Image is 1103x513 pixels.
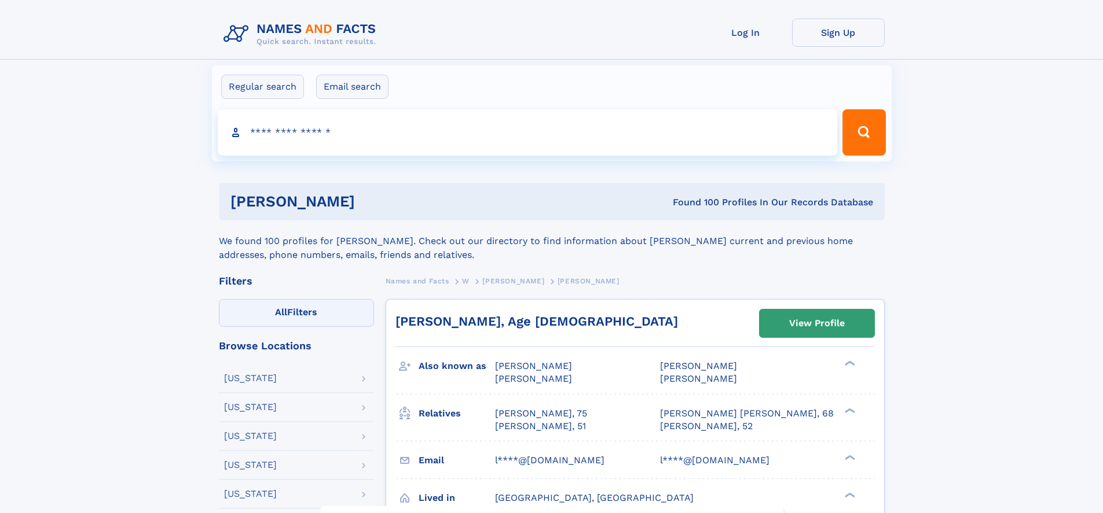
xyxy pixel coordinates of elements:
input: search input [218,109,838,156]
div: ❯ [842,360,856,367]
span: [GEOGRAPHIC_DATA], [GEOGRAPHIC_DATA] [495,492,694,503]
a: [PERSON_NAME], 52 [660,420,753,433]
a: [PERSON_NAME] [PERSON_NAME], 68 [660,407,834,420]
div: Browse Locations [219,341,374,351]
a: [PERSON_NAME] [482,274,544,288]
a: Names and Facts [386,274,449,288]
div: ❯ [842,407,856,414]
img: Logo Names and Facts [219,19,386,50]
span: W [462,277,470,285]
span: [PERSON_NAME] [660,360,737,371]
a: Sign Up [792,19,885,47]
div: We found 100 profiles for [PERSON_NAME]. Check out our directory to find information about [PERSO... [219,220,885,262]
a: [PERSON_NAME], 75 [495,407,587,420]
h3: Email [419,451,495,470]
a: [PERSON_NAME], Age [DEMOGRAPHIC_DATA] [395,314,678,329]
span: [PERSON_NAME] [660,373,737,384]
span: All [275,307,287,318]
div: Found 100 Profiles In Our Records Database [514,196,873,209]
h3: Relatives [419,404,495,423]
label: Email search [316,75,389,99]
div: [US_STATE] [224,374,277,383]
a: Log In [699,19,792,47]
span: [PERSON_NAME] [558,277,620,285]
span: [PERSON_NAME] [495,373,572,384]
a: [PERSON_NAME], 51 [495,420,586,433]
h3: Also known as [419,356,495,376]
label: Filters [219,299,374,327]
h1: [PERSON_NAME] [230,194,514,209]
div: ❯ [842,491,856,499]
label: Regular search [221,75,304,99]
a: View Profile [760,309,874,337]
div: ❯ [842,453,856,461]
span: [PERSON_NAME] [495,360,572,371]
a: W [462,274,470,288]
div: [US_STATE] [224,403,277,412]
div: View Profile [789,310,845,337]
div: Filters [219,276,374,286]
div: [US_STATE] [224,431,277,441]
button: Search Button [842,109,885,156]
h3: Lived in [419,488,495,508]
div: [US_STATE] [224,489,277,499]
span: [PERSON_NAME] [482,277,544,285]
div: [US_STATE] [224,460,277,470]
